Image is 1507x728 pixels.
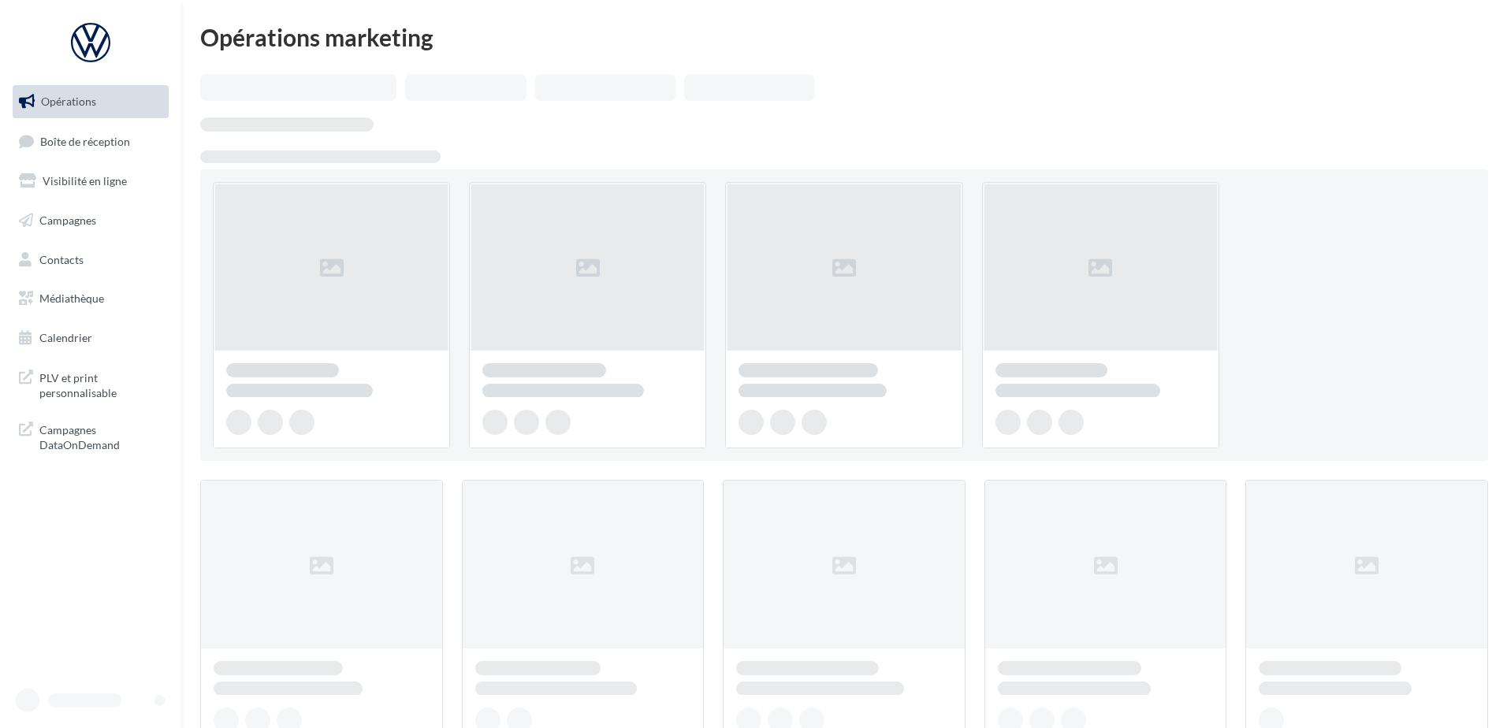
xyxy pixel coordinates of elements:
[39,214,96,227] span: Campagnes
[9,282,172,315] a: Médiathèque
[9,413,172,459] a: Campagnes DataOnDemand
[9,124,172,158] a: Boîte de réception
[39,331,92,344] span: Calendrier
[41,95,96,108] span: Opérations
[200,25,1488,49] div: Opérations marketing
[39,367,162,401] span: PLV et print personnalisable
[9,204,172,237] a: Campagnes
[39,292,104,305] span: Médiathèque
[9,361,172,407] a: PLV et print personnalisable
[39,419,162,453] span: Campagnes DataOnDemand
[40,134,130,147] span: Boîte de réception
[9,85,172,118] a: Opérations
[9,165,172,198] a: Visibilité en ligne
[9,243,172,277] a: Contacts
[43,174,127,188] span: Visibilité en ligne
[39,252,84,266] span: Contacts
[9,321,172,355] a: Calendrier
